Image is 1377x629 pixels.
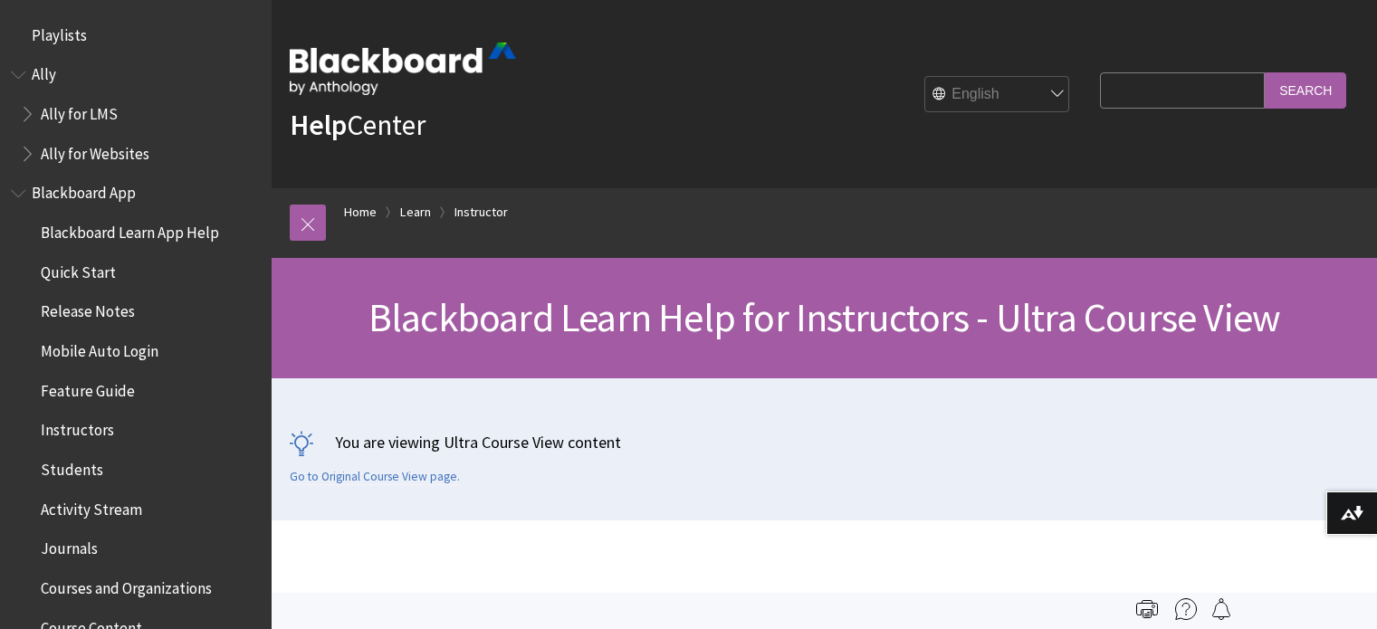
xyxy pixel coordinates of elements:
[368,292,1280,342] span: Blackboard Learn Help for Instructors - Ultra Course View
[32,178,136,203] span: Blackboard App
[1265,72,1346,108] input: Search
[1136,598,1158,620] img: Print
[400,201,431,224] a: Learn
[11,60,261,169] nav: Book outline for Anthology Ally Help
[41,415,114,440] span: Instructors
[41,534,98,558] span: Journals
[290,469,460,485] a: Go to Original Course View page.
[41,99,118,123] span: Ally for LMS
[41,454,103,479] span: Students
[41,217,219,242] span: Blackboard Learn App Help
[925,77,1070,113] select: Site Language Selector
[41,376,135,400] span: Feature Guide
[41,297,135,321] span: Release Notes
[41,336,158,360] span: Mobile Auto Login
[344,201,377,224] a: Home
[41,494,142,519] span: Activity Stream
[32,20,87,44] span: Playlists
[290,107,347,143] strong: Help
[1210,598,1232,620] img: Follow this page
[41,257,116,281] span: Quick Start
[32,60,56,84] span: Ally
[41,573,212,597] span: Courses and Organizations
[290,107,426,143] a: HelpCenter
[290,43,516,95] img: Blackboard by Anthology
[1175,598,1197,620] img: More help
[290,431,1359,453] p: You are viewing Ultra Course View content
[41,138,149,163] span: Ally for Websites
[454,201,508,224] a: Instructor
[11,20,261,51] nav: Book outline for Playlists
